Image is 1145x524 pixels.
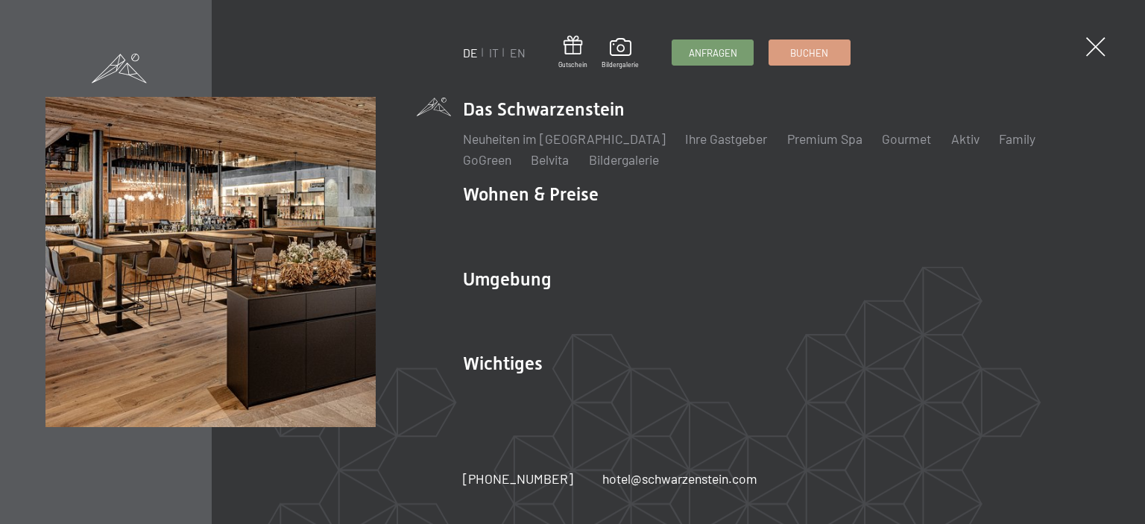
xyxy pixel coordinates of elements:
[558,60,587,69] span: Gutschein
[463,130,666,147] a: Neuheiten im [GEOGRAPHIC_DATA]
[672,40,753,65] a: Anfragen
[951,130,980,147] a: Aktiv
[999,130,1035,147] a: Family
[602,60,639,69] span: Bildergalerie
[602,38,639,69] a: Bildergalerie
[531,151,569,168] a: Belvita
[510,45,526,60] a: EN
[463,470,573,488] a: [PHONE_NUMBER]
[602,470,757,488] a: hotel@schwarzenstein.com
[463,470,573,487] span: [PHONE_NUMBER]
[882,130,931,147] a: Gourmet
[589,151,659,168] a: Bildergalerie
[463,45,478,60] a: DE
[787,130,862,147] a: Premium Spa
[689,46,737,60] span: Anfragen
[45,97,375,426] img: Wellnesshotel Südtirol SCHWARZENSTEIN - Wellnessurlaub in den Alpen, Wandern und Wellness
[790,46,828,60] span: Buchen
[685,130,767,147] a: Ihre Gastgeber
[463,151,511,168] a: GoGreen
[558,36,587,69] a: Gutschein
[489,45,499,60] a: IT
[769,40,850,65] a: Buchen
